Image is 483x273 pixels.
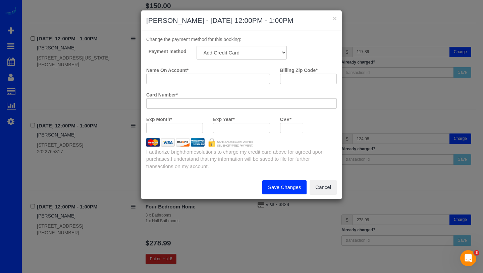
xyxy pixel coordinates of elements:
[141,10,342,199] sui-modal: Jim Mathews - 08/28/2025 12:00PM - 1:00PM
[474,250,479,256] span: 3
[141,46,192,55] label: Payment method
[146,65,189,74] label: Name On Account
[310,180,337,194] button: Cancel
[213,114,234,123] label: Exp Year
[146,15,337,26] h3: [PERSON_NAME] - [DATE] 12:00PM - 1:00PM
[146,114,172,123] label: Exp Month
[146,36,337,43] p: Change the payment method for this booking:
[333,15,337,22] button: ×
[141,148,342,170] div: I authorize brighthomesolutions to charge my credit card above for agreed upon purchases.
[262,180,307,194] button: Save Changes
[280,114,291,123] label: CVV
[141,138,258,147] img: credit cards
[146,89,178,98] label: Card Number
[146,156,310,169] span: I understand that my information will be saved to file for further transactions on my account.
[280,65,318,74] label: Billing Zip Code
[460,250,476,266] iframe: Intercom live chat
